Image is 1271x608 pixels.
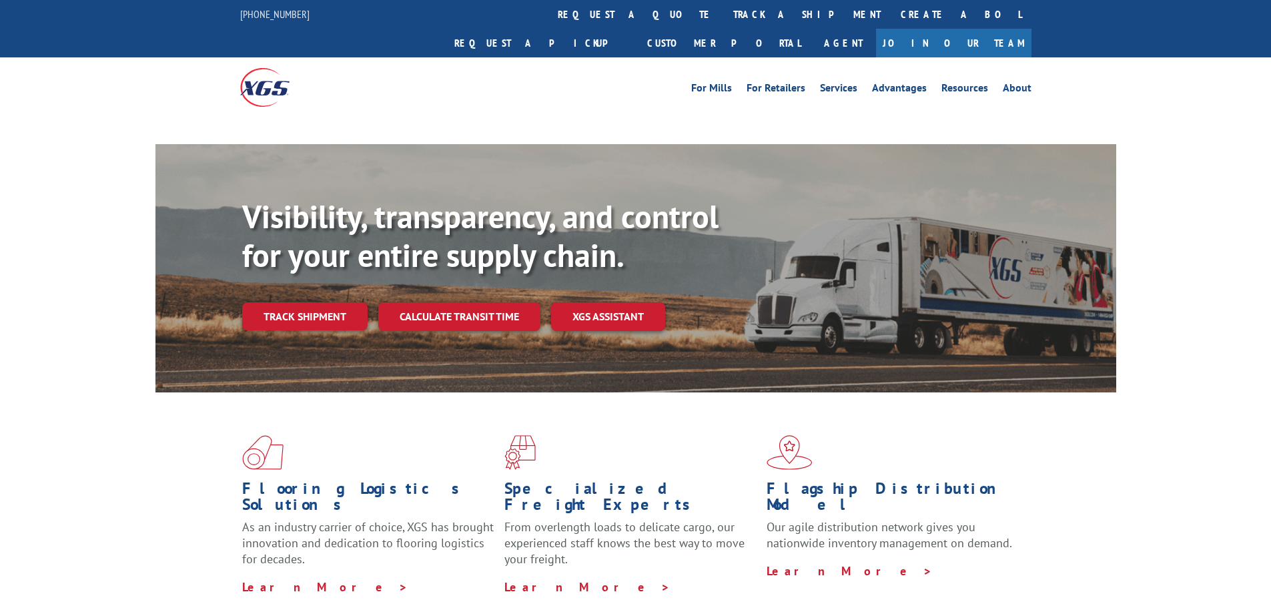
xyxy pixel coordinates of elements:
[240,7,310,21] a: [PHONE_NUMBER]
[242,579,408,595] a: Learn More >
[378,302,540,331] a: Calculate transit time
[551,302,665,331] a: XGS ASSISTANT
[767,435,813,470] img: xgs-icon-flagship-distribution-model-red
[767,519,1012,551] span: Our agile distribution network gives you nationwide inventory management on demand.
[872,83,927,97] a: Advantages
[242,196,719,276] b: Visibility, transparency, and control for your entire supply chain.
[242,481,494,519] h1: Flooring Logistics Solutions
[691,83,732,97] a: For Mills
[444,29,637,57] a: Request a pickup
[941,83,988,97] a: Resources
[637,29,811,57] a: Customer Portal
[242,302,368,330] a: Track shipment
[811,29,876,57] a: Agent
[767,563,933,579] a: Learn More >
[242,519,494,567] span: As an industry carrier of choice, XGS has brought innovation and dedication to flooring logistics...
[767,481,1019,519] h1: Flagship Distribution Model
[504,519,757,579] p: From overlength loads to delicate cargo, our experienced staff knows the best way to move your fr...
[1003,83,1031,97] a: About
[876,29,1031,57] a: Join Our Team
[504,435,536,470] img: xgs-icon-focused-on-flooring-red
[504,579,671,595] a: Learn More >
[820,83,857,97] a: Services
[504,481,757,519] h1: Specialized Freight Experts
[747,83,805,97] a: For Retailers
[242,435,284,470] img: xgs-icon-total-supply-chain-intelligence-red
